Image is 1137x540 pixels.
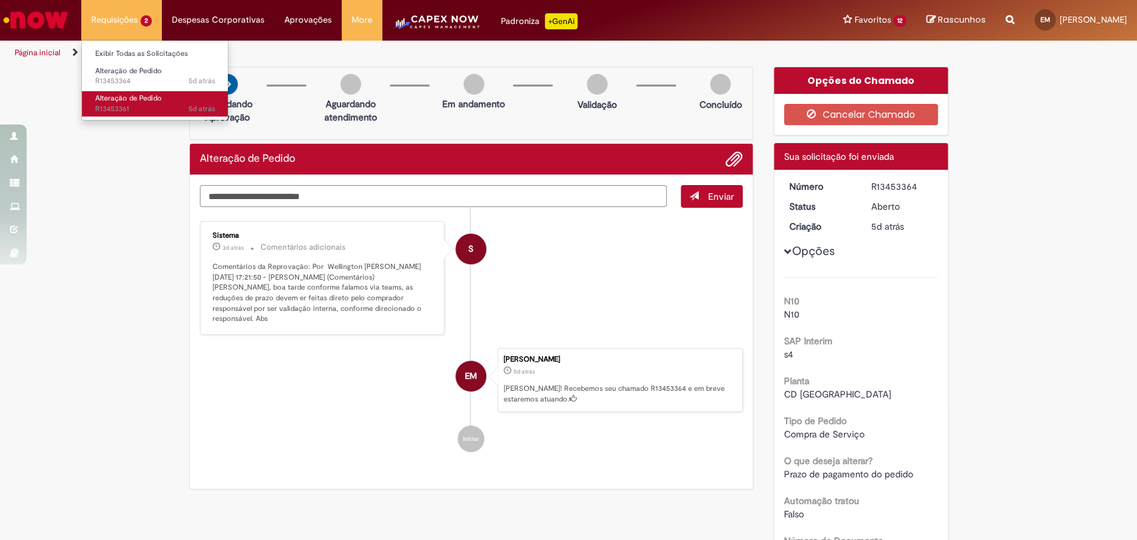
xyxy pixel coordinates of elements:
[779,200,861,213] dt: Status
[779,180,861,193] dt: Número
[260,242,346,253] small: Comentários adicionais
[82,47,228,61] a: Exibir Todas as Solicitações
[784,508,804,520] span: Falso
[779,220,861,233] dt: Criação
[95,66,162,76] span: Alteração de Pedido
[392,13,481,40] img: CapexLogo5.png
[189,104,215,114] span: 5d atrás
[284,13,332,27] span: Aprovações
[927,14,986,27] a: Rascunhos
[708,190,734,202] span: Enviar
[1040,15,1050,24] span: EM
[784,495,859,507] b: Automação tratou
[15,47,61,58] a: Página inicial
[501,13,577,29] div: Padroniza
[141,15,152,27] span: 2
[784,295,799,307] b: N10
[465,360,477,392] span: EM
[318,97,383,124] p: Aguardando atendimento
[82,91,228,116] a: Aberto R13453361 : Alteração de Pedido
[222,244,244,252] span: 3d atrás
[514,368,535,376] time: 27/08/2025 15:57:12
[587,74,607,95] img: img-circle-grey.png
[784,375,809,387] b: Planta
[710,74,731,95] img: img-circle-grey.png
[504,356,735,364] div: [PERSON_NAME]
[189,104,215,114] time: 27/08/2025 15:56:22
[893,15,907,27] span: 12
[200,185,667,208] textarea: Digite sua mensagem aqui...
[95,76,215,87] span: R13453364
[1060,14,1127,25] span: [PERSON_NAME]
[1,7,70,33] img: ServiceNow
[456,234,486,264] div: System
[81,40,228,121] ul: Requisições
[725,150,743,168] button: Adicionar anexos
[468,233,474,265] span: S
[784,468,913,480] span: Prazo de pagamento do pedido
[854,13,891,27] span: Favoritos
[91,13,138,27] span: Requisições
[504,384,735,404] p: [PERSON_NAME]! Recebemos seu chamado R13453364 e em breve estaremos atuando.
[784,335,833,347] b: SAP Interim
[222,244,244,252] time: 29/08/2025 17:21:59
[95,104,215,115] span: R13453361
[871,220,904,232] span: 5d atrás
[699,98,741,111] p: Concluído
[200,208,743,465] ul: Histórico de tíquete
[681,185,743,208] button: Enviar
[871,220,933,233] div: 27/08/2025 15:57:12
[95,93,162,103] span: Alteração de Pedido
[514,368,535,376] span: 5d atrás
[871,180,933,193] div: R13453364
[212,262,434,324] p: Comentários da Reprovação: Por Wellington [PERSON_NAME] [DATE] 17:21:50 - [PERSON_NAME] (Comentár...
[200,348,743,412] li: Elton Melo
[784,308,799,320] span: N10
[189,76,215,86] time: 27/08/2025 15:57:13
[464,74,484,95] img: img-circle-grey.png
[784,388,891,400] span: CD [GEOGRAPHIC_DATA]
[784,104,938,125] button: Cancelar Chamado
[545,13,577,29] p: +GenAi
[352,13,372,27] span: More
[871,220,904,232] time: 27/08/2025 15:57:12
[10,41,748,65] ul: Trilhas de página
[340,74,361,95] img: img-circle-grey.png
[784,150,894,162] span: Sua solicitação foi enviada
[189,76,215,86] span: 5d atrás
[456,361,486,392] div: Elton Melo
[200,153,295,165] h2: Alteração de Pedido Histórico de tíquete
[172,13,264,27] span: Despesas Corporativas
[938,13,986,26] span: Rascunhos
[442,97,505,111] p: Em andamento
[871,200,933,213] div: Aberto
[82,64,228,89] a: Aberto R13453364 : Alteração de Pedido
[212,232,434,240] div: Sistema
[784,455,873,467] b: O que deseja alterar?
[784,428,865,440] span: Compra de Serviço
[784,415,847,427] b: Tipo de Pedido
[784,348,793,360] span: s4
[577,98,617,111] p: Validação
[774,67,948,94] div: Opções do Chamado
